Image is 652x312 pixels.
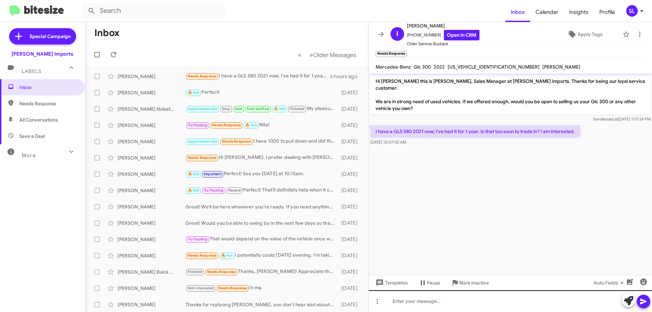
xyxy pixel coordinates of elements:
span: [PHONE_NUMBER] [407,30,479,40]
span: [PERSON_NAME] [542,64,580,70]
span: Try Pausing [188,123,207,127]
div: [DATE] [338,285,363,292]
span: [DATE] 10:07:42 AM [370,140,406,145]
div: 6 hours ago [330,73,363,80]
a: Special Campaign [9,28,76,44]
input: Search [82,3,225,19]
div: [DATE] [338,187,363,194]
div: Perfect! That'll definitely help when it comes time to appraise your vehicle. Have a great trip a... [185,186,338,194]
span: Templates [374,277,408,289]
span: 2022 [434,64,445,70]
div: That would depend on the value of the vehicle once we've appraised it along with what your curren... [185,235,338,243]
div: [DATE] [338,106,363,112]
div: Perfect! See you [DATE] at 10:15am. [185,170,338,178]
a: Inbox [505,2,530,22]
span: Sold Verified [247,107,269,111]
span: Pause [427,277,440,289]
span: Needs Response [188,155,217,160]
div: My pleasure. [185,105,338,113]
span: Needs Response [188,74,217,78]
span: Finished [290,107,305,111]
h1: Inbox [94,27,120,38]
span: 🔥 Hot [221,253,233,258]
button: Previous [294,48,306,62]
div: I have a GLS 580 2021 now, I've had it for 1 year. Is that too soon to trade in? I am interested. [185,72,330,80]
div: [PERSON_NAME] [117,73,185,80]
span: More [22,152,36,159]
div: [DATE] [338,301,363,308]
span: Glc 300 [414,64,431,70]
button: SL [620,5,645,17]
div: Great! We'll be here whenever you're ready. If you need anything from us in the meantime, please ... [185,203,338,210]
span: Needs Response [212,123,241,127]
span: Apply Tags [578,28,602,40]
span: Mercedes-Benz [376,64,411,70]
div: [DATE] [338,154,363,161]
span: Try Pausing [204,188,223,192]
div: [PERSON_NAME] [117,89,185,96]
span: Needs Response [207,270,236,274]
span: [PERSON_NAME] [407,22,479,30]
button: Next [305,48,360,62]
div: [DATE] [338,252,363,259]
p: Hi [PERSON_NAME] this is [PERSON_NAME], Sales Manager at [PERSON_NAME] Imports. Thanks for being ... [370,75,651,114]
span: 🔥 Hot [188,90,199,95]
span: Inbox [19,84,77,91]
div: [PERSON_NAME] [117,154,185,161]
div: [DATE] [338,203,363,210]
span: Not-Interested [188,286,214,290]
div: Great! Would you be able to swing by in the next few days so that we can appraise the vehicle for... [185,220,338,226]
div: Thanks for replyong [PERSON_NAME], you don't hear alot about those too often. With the low mileag... [185,301,338,308]
button: Apply Tags [550,28,619,40]
div: [PERSON_NAME] [117,252,185,259]
span: 🔥 Hot [274,107,285,111]
span: Sold [235,107,242,111]
nav: Page navigation example [294,48,360,62]
a: Open in CRM [444,30,479,40]
div: Hi [PERSON_NAME]. I prefer dealing with [PERSON_NAME] but thank you for considering adding me to ... [185,154,338,162]
span: Save a Deal [19,133,45,140]
div: [DATE] [338,122,363,129]
span: Older Messages [313,51,356,59]
a: Calendar [530,2,564,22]
div: Thanks, [PERSON_NAME]! Appreciate the good humor. If you ever need anything or want to chat about... [185,268,338,276]
a: Profile [594,2,620,22]
button: Pause [413,277,446,289]
div: I have 1000 to put down and did the application online. Dental have any leasing or can do anythin... [185,137,338,145]
div: [PERSON_NAME] [117,220,185,226]
span: Needs Response [218,286,247,290]
div: [PERSON_NAME] [117,285,185,292]
span: Labels [22,68,41,74]
span: I [396,29,398,39]
span: Auto Fields [594,277,626,289]
span: 🔥 Hot [245,123,257,127]
div: [DATE] [338,89,363,96]
div: [DATE] [338,171,363,178]
div: [PERSON_NAME] [117,203,185,210]
div: Nite! [185,121,338,129]
div: [DATE] [338,220,363,226]
span: Appointment Set [188,107,218,111]
span: Needs Response [19,100,77,107]
div: [PERSON_NAME] [117,301,185,308]
span: All Conversations [19,116,58,123]
span: 🔥 Hot [188,188,199,192]
div: [PERSON_NAME] [117,122,185,129]
span: Paused [228,188,241,192]
div: [DATE] [338,269,363,275]
div: Perfect! [185,89,338,96]
div: In ma [185,284,338,292]
small: Needs Response [376,51,407,57]
span: Stop [222,107,230,111]
span: Special Campaign [30,33,71,40]
div: [PERSON_NAME] Nolastname119188155 [117,106,185,112]
div: [PERSON_NAME] Imports [12,51,73,57]
div: SL [626,5,638,17]
span: Important [204,172,221,176]
span: Mark Inactive [459,277,489,289]
div: [DATE] [338,138,363,145]
div: [PERSON_NAME] [117,171,185,178]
